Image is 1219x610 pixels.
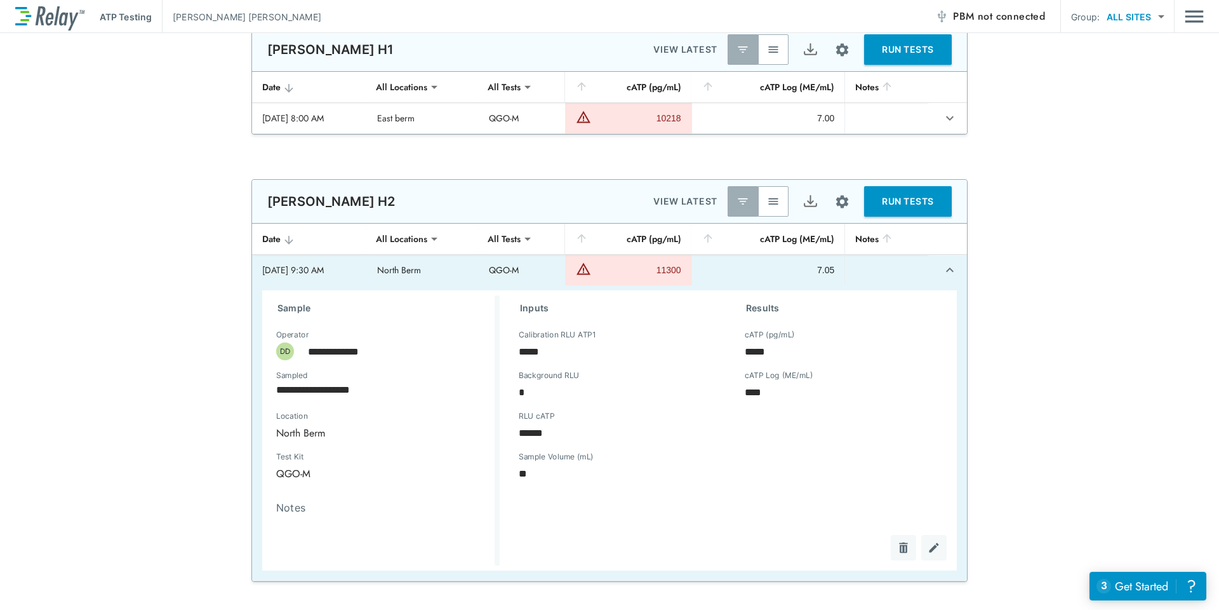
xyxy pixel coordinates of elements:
td: QGO-M [479,255,565,285]
div: Notes [855,79,917,95]
h3: Results [746,301,942,316]
div: All Tests [479,74,530,100]
span: PBM [953,8,1045,25]
div: 7.00 [702,112,835,125]
div: [DATE] 8:00 AM [262,112,357,125]
p: [PERSON_NAME] [PERSON_NAME] [173,10,321,24]
img: Warning [576,109,591,125]
button: Main menu [1185,4,1204,29]
p: [PERSON_NAME] H2 [267,194,395,209]
h3: Inputs [520,301,716,316]
button: PBM not connected [930,4,1050,29]
div: QGO-M [267,461,396,486]
img: LuminUltra Relay [15,3,84,30]
img: Settings Icon [834,194,850,210]
div: All Tests [479,226,530,252]
td: QGO-M [479,103,565,133]
label: Location [276,412,437,421]
button: Edit test [921,535,947,560]
div: All Locations [367,74,436,100]
label: Sample Volume (mL) [519,452,594,461]
div: DD [276,342,294,360]
img: Export Icon [803,194,818,210]
th: Date [252,224,367,255]
div: cATP Log (ME/mL) [702,231,835,247]
div: North Berm [267,420,482,445]
img: Settings Icon [834,42,850,58]
h3: Sample [277,301,495,316]
img: Drawer Icon [1185,4,1204,29]
p: VIEW LATEST [653,42,717,57]
iframe: Resource center [1089,572,1206,600]
button: expand row [939,259,961,281]
th: Date [252,72,367,103]
button: Site setup [825,33,859,67]
input: Choose date, selected date is Sep 10, 2025 [267,377,473,402]
div: 11300 [594,264,681,276]
label: Test Kit [276,452,373,461]
img: View All [767,195,780,208]
img: Warning [576,261,591,276]
div: All Locations [367,226,436,252]
button: Export [795,186,825,217]
div: 7.05 [702,264,835,276]
div: cATP (pg/mL) [575,231,681,247]
label: cATP (pg/mL) [745,330,795,339]
label: RLU cATP [519,412,554,421]
p: ATP Testing [100,10,152,24]
label: Sampled [276,371,308,380]
table: sticky table [252,72,967,134]
label: Calibration RLU ATP1 [519,330,596,339]
div: cATP (pg/mL) [575,79,681,95]
img: Latest [736,43,749,56]
button: Export [795,34,825,65]
img: View All [767,43,780,56]
img: Edit test [928,541,940,554]
label: cATP Log (ME/mL) [745,371,813,380]
span: not connected [978,9,1045,24]
button: expand row [939,107,961,129]
img: Latest [736,195,749,208]
td: North Berm [367,255,479,285]
div: [DATE] 9:30 AM [262,264,357,276]
div: 10218 [594,112,681,125]
p: Group: [1071,10,1100,24]
img: Export Icon [803,42,818,58]
button: Site setup [825,185,859,219]
button: RUN TESTS [864,34,952,65]
table: sticky table [252,224,967,581]
img: Offline Icon [935,10,948,23]
td: East berm [367,103,479,133]
button: RUN TESTS [864,186,952,217]
p: [PERSON_NAME] H1 [267,42,394,57]
div: cATP Log (ME/mL) [702,79,835,95]
label: Operator [276,330,309,339]
label: Background RLU [519,371,579,380]
p: VIEW LATEST [653,194,717,209]
div: Notes [855,231,917,247]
